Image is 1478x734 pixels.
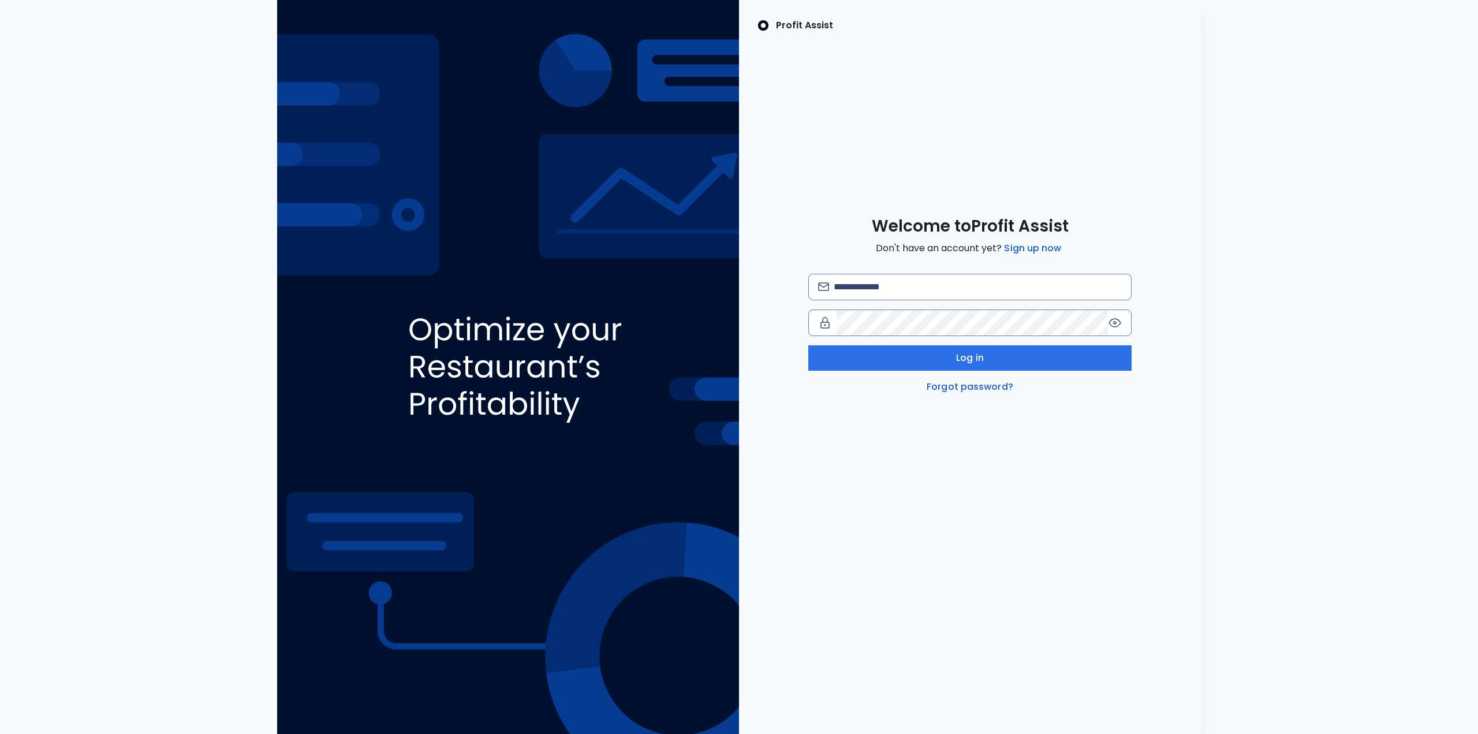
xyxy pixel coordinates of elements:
[757,18,769,32] img: SpotOn Logo
[924,380,1016,394] a: Forgot password?
[776,18,833,32] p: Profit Assist
[872,216,1069,237] span: Welcome to Profit Assist
[808,345,1132,371] button: Log in
[876,241,1063,255] span: Don't have an account yet?
[956,351,984,365] span: Log in
[1002,241,1063,255] a: Sign up now
[818,282,829,291] img: email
